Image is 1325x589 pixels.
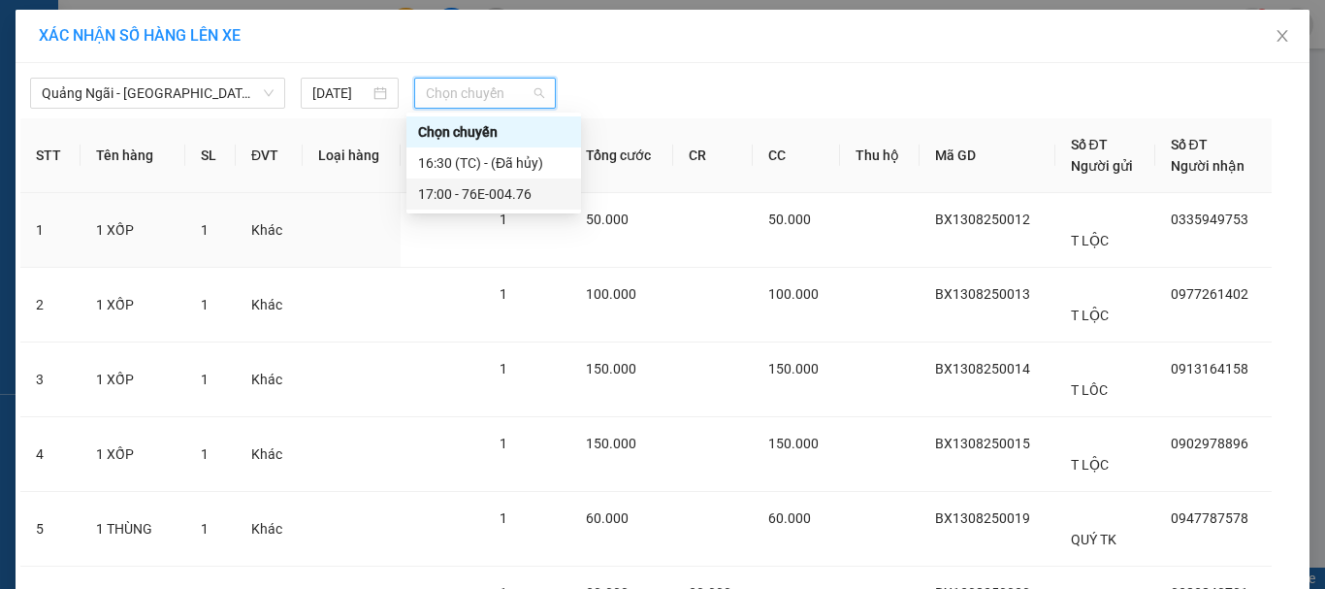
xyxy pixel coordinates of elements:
span: T LỘC [1071,308,1109,323]
span: 1 [201,297,209,312]
span: 0913164158 [1171,361,1248,376]
td: Khác [236,268,303,343]
span: 50.000 [768,212,811,227]
span: BX1308250019 [935,510,1030,526]
th: Tổng cước [570,118,673,193]
span: XÁC NHẬN SỐ HÀNG LÊN XE [39,26,241,45]
span: 0335949753 [1171,212,1248,227]
button: Close [1255,10,1309,64]
span: QUÝ TK [1071,532,1116,547]
span: T LỘC [1071,233,1109,248]
span: 1 [201,521,209,537]
span: Số ĐT [1071,137,1108,152]
span: BX1308250012 [935,212,1030,227]
td: 1 [20,193,81,268]
span: 1 [201,372,209,387]
td: Khác [236,193,303,268]
span: 1 [201,446,209,462]
span: 0941 78 2525 [69,68,271,105]
span: 150.000 [768,436,819,451]
span: 100.000 [768,286,819,302]
td: 1 XỐP [81,417,185,492]
td: 4 [20,417,81,492]
th: STT [20,118,81,193]
span: 0902978896 [1171,436,1248,451]
th: Tên hàng [81,118,185,193]
span: T LỘC [1071,457,1109,473]
span: BX1308250015 [935,436,1030,451]
span: BX [GEOGRAPHIC_DATA] - [36,112,217,130]
td: Khác [236,343,303,417]
strong: CÔNG TY CP BÌNH TÂM [69,11,263,65]
span: Chọn chuyến [426,79,545,108]
span: Người nhận [1171,158,1244,174]
span: 150.000 [586,436,636,451]
img: logo [8,15,66,102]
th: CC [753,118,840,193]
td: 3 [20,343,81,417]
span: close [1275,28,1290,44]
span: 1 [500,436,507,451]
span: 1 [500,510,507,526]
span: Gửi: [8,112,36,130]
th: Ghi chú [401,118,484,193]
span: 50.000 [586,212,629,227]
td: Khác [236,417,303,492]
span: 0947787578 [1171,510,1248,526]
div: Chọn chuyến [418,121,569,143]
td: 5 [20,492,81,567]
td: 1 THÙNG [81,492,185,567]
span: 1 [201,222,209,238]
span: 60.000 [768,510,811,526]
span: 1 [500,212,507,227]
th: ĐVT [236,118,303,193]
span: Người gửi [1071,158,1133,174]
div: 17:00 - 76E-004.76 [418,183,569,205]
span: 0977261402 [1171,286,1248,302]
span: 0934944049 [8,130,95,148]
span: BX1308250014 [935,361,1030,376]
span: BX1308250013 [935,286,1030,302]
td: 1 XỐP [81,268,185,343]
span: T LÔC [1071,382,1108,398]
span: Quảng Ngãi - Sài Gòn (Vạn Phúc) [42,79,274,108]
span: 1 [500,361,507,376]
td: 1 XỐP [81,193,185,268]
th: Mã GD [920,118,1054,193]
span: 60.000 [586,510,629,526]
td: 1 XỐP [81,343,185,417]
th: CR [673,118,752,193]
th: Thu hộ [840,118,921,193]
span: 150.000 [586,361,636,376]
span: Số ĐT [1171,137,1208,152]
div: Chọn chuyến [406,116,581,147]
span: 1 [500,286,507,302]
td: 2 [20,268,81,343]
th: Loại hàng [303,118,402,193]
span: 100.000 [586,286,636,302]
td: Khác [236,492,303,567]
span: 150.000 [768,361,819,376]
span: BX Quảng Ngãi ĐT: [69,68,271,105]
input: 13/08/2025 [312,82,369,104]
th: SL [185,118,235,193]
div: 16:30 (TC) - (Đã hủy) [418,152,569,174]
